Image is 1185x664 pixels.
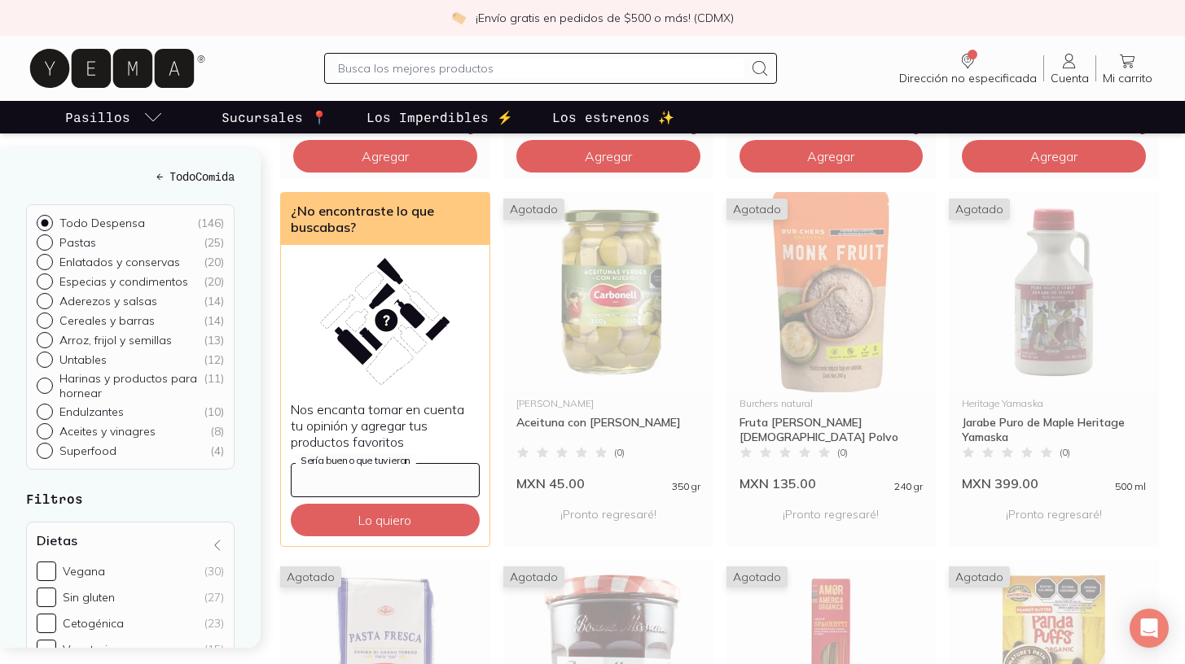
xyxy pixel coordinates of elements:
div: Fruta [PERSON_NAME][DEMOGRAPHIC_DATA] Polvo Burchers natural [740,415,924,444]
p: Aderezos y salsas [59,294,157,308]
p: Harinas y productos para hornear [59,371,204,400]
div: ¿No encontraste lo que buscabas? [281,193,489,245]
div: ( 8 ) [210,424,224,439]
div: ( 146 ) [197,216,224,230]
div: ( 20 ) [204,274,224,289]
span: 500 ml [1115,482,1146,491]
div: ( 12 ) [204,352,224,367]
span: Dirección no especificada [899,71,1037,85]
input: Vegana(30) [37,561,56,581]
input: Sin gluten(27) [37,588,56,607]
p: Untables [59,352,107,367]
div: ( 14 ) [204,313,224,328]
img: Jarabe Puro de Maple Heritage Yamaska [949,192,1159,392]
button: Lo quiero [291,504,480,536]
div: (27) [204,590,224,605]
span: Agregar [585,148,632,164]
span: ( 0 ) [614,448,625,457]
p: Todo Despensa [59,216,145,230]
h5: ← Todo Comida [26,168,235,185]
button: Agregar [962,140,1146,173]
p: Endulzantes [59,404,124,419]
div: (23) [204,616,224,631]
p: Los Imperdibles ⚡️ [366,107,513,127]
p: ¡Pronto regresaré! [740,498,924,531]
a: Mi carrito [1096,51,1159,85]
span: Agotado [503,566,564,588]
span: 350 gr [672,482,700,491]
div: ( 11 ) [204,371,224,400]
div: Sin gluten [63,590,115,605]
img: Fruta del monje Polvo Burchers natural [726,192,937,392]
span: ( 0 ) [1060,448,1070,457]
a: Sucursales 📍 [218,101,331,133]
span: Agregar [362,148,409,164]
p: Nos encanta tomar en cuenta tu opinión y agregar tus productos favoritos [291,401,480,450]
p: Sucursales 📍 [222,107,327,127]
div: Vegana [63,564,105,579]
span: Mi carrito [1103,71,1152,85]
a: Dirección no especificada [893,51,1043,85]
span: Agotado [280,566,341,588]
span: Cuenta [1051,71,1089,85]
p: Enlatados y conservas [59,255,180,269]
a: Fruta del monje Polvo Burchers naturalAgotadoBurchers naturalFruta [PERSON_NAME][DEMOGRAPHIC_DATA... [726,192,937,491]
span: MXN 45.00 [516,475,585,491]
span: Agotado [726,199,788,220]
p: Los estrenos ✨ [552,107,674,127]
div: Aceituna con [PERSON_NAME] [516,415,700,444]
div: ( 14 ) [204,294,224,308]
p: Especias y condimentos [59,274,188,289]
span: MXN 135.00 [740,475,816,491]
button: Agregar [740,140,924,173]
input: Vegetariana(15) [37,640,56,659]
div: [PERSON_NAME] [516,399,700,408]
div: ( 4 ) [210,443,224,458]
span: Agotado [949,566,1010,588]
span: Agregar [807,148,854,164]
div: (30) [204,564,224,579]
a: ← TodoComida [26,168,235,185]
a: Aceituna con Hueso CarbonellAgotado[PERSON_NAME]Aceituna con [PERSON_NAME](0)MXN 45.00350 gr [503,192,713,491]
p: Superfood [59,443,116,458]
span: Agotado [949,199,1010,220]
input: Cetogénica(23) [37,614,56,633]
span: Agregar [1030,148,1077,164]
input: Busca los mejores productos [338,59,744,78]
div: ( 13 ) [204,333,224,347]
p: Pastas [59,235,96,250]
p: ¡Pronto regresaré! [962,498,1146,531]
a: Cuenta [1044,51,1095,85]
span: Agotado [503,199,564,220]
p: ¡Envío gratis en pedidos de $500 o más! (CDMX) [476,10,734,26]
p: Cereales y barras [59,313,155,328]
span: Agotado [726,566,788,588]
img: Aceituna con Hueso Carbonell [503,192,713,392]
div: ( 20 ) [204,255,224,269]
div: ( 25 ) [204,235,224,250]
img: check [451,11,466,25]
span: 240 gr [894,482,923,491]
span: ( 0 ) [837,448,848,457]
div: Burchers natural [740,399,924,408]
div: (15) [204,642,224,657]
div: Heritage Yamaska [962,399,1146,408]
a: pasillo-todos-link [62,101,166,133]
a: Los Imperdibles ⚡️ [363,101,516,133]
p: Arroz, frijol y semillas [59,333,172,347]
button: Agregar [516,140,700,173]
a: Los estrenos ✨ [549,101,678,133]
div: Vegetariana [63,642,129,657]
button: Agregar [293,140,477,173]
p: Pasillos [65,107,130,127]
div: ( 10 ) [204,404,224,419]
div: Cetogénica [63,616,124,631]
div: Jarabe Puro de Maple Heritage Yamaska [962,415,1146,444]
p: Aceites y vinagres [59,424,156,439]
div: Open Intercom Messenger [1130,609,1169,648]
span: MXN 399.00 [962,475,1038,491]
label: Sería bueno que tuvieran [296,454,416,466]
h4: Dietas [37,532,77,548]
a: Jarabe Puro de Maple Heritage YamaskaAgotadoHeritage YamaskaJarabe Puro de Maple Heritage Yamaska... [949,192,1159,491]
p: ¡Pronto regresaré! [516,498,700,531]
